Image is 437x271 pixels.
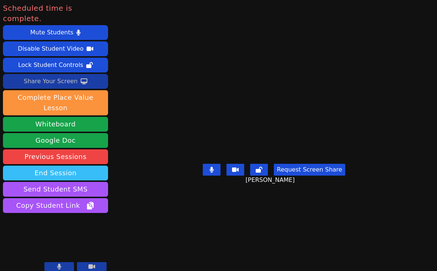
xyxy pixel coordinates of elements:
[3,166,108,180] button: End Session
[18,59,83,71] div: Lock Student Controls
[3,41,108,56] button: Disable Student Video
[3,74,108,89] button: Share Your Screen
[3,90,108,115] button: Complete Place Value Lesson
[30,27,73,38] div: Mute Students
[16,200,95,211] span: Copy Student Link
[3,133,108,148] a: Google Doc
[245,176,296,184] span: [PERSON_NAME]
[24,75,78,87] div: Share Your Screen
[3,198,108,213] button: Copy Student Link
[274,164,345,176] button: Request Screen Share
[3,117,108,132] button: Whiteboard
[3,182,108,197] button: Send Student SMS
[3,25,108,40] button: Mute Students
[3,3,108,24] span: Scheduled time is complete.
[3,58,108,72] button: Lock Student Controls
[3,149,108,164] a: Previous Sessions
[18,43,83,55] div: Disable Student Video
